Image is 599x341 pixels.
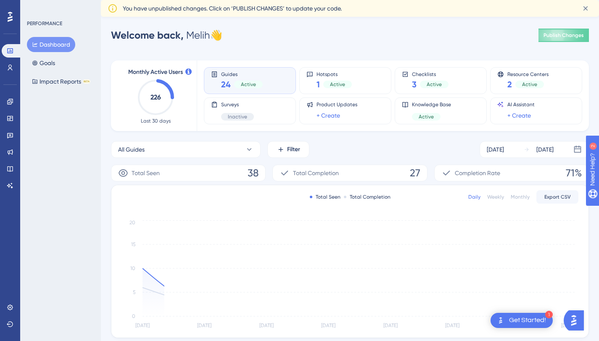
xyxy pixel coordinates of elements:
div: [DATE] [536,144,554,155]
div: Weekly [487,194,504,200]
span: 3 [412,79,417,90]
span: AI Assistant [507,101,535,108]
span: Active [330,81,345,88]
span: Inactive [228,113,247,120]
span: 2 [507,79,512,90]
div: 2 [58,4,61,11]
span: Checklists [412,71,449,77]
span: Active [522,81,537,88]
tspan: [DATE] [383,323,398,328]
span: Completion Rate [455,168,500,178]
div: Total Completion [344,194,391,200]
div: PERFORMANCE [27,20,62,27]
span: 24 [221,79,231,90]
span: Resource Centers [507,71,549,77]
tspan: 5 [133,289,135,295]
span: Hotspots [317,71,352,77]
div: 1 [545,311,553,318]
tspan: 0 [132,313,135,319]
button: Filter [267,141,309,158]
tspan: [DATE] [507,323,522,328]
span: Product Updates [317,101,357,108]
a: + Create [507,110,531,121]
tspan: [DATE] [561,323,575,328]
tspan: [DATE] [321,323,335,328]
tspan: [DATE] [445,323,459,328]
text: 226 [150,93,161,101]
div: Get Started! [509,316,546,325]
span: 38 [248,166,259,180]
tspan: [DATE] [135,323,150,328]
button: All Guides [111,141,261,158]
tspan: [DATE] [259,323,274,328]
tspan: 15 [131,241,135,247]
a: + Create [317,110,340,121]
span: 71% [566,166,582,180]
span: Need Help? [20,2,53,12]
div: Melih 👋 [111,29,222,42]
span: Active [427,81,442,88]
div: [DATE] [487,144,504,155]
div: BETA [83,79,90,84]
span: Monthly Active Users [128,67,183,77]
span: Welcome back, [111,29,184,41]
span: Surveys [221,101,254,108]
button: Dashboard [27,37,75,52]
span: All Guides [118,144,145,155]
span: 1 [317,79,320,90]
tspan: 10 [130,265,135,271]
span: Filter [287,144,300,155]
button: Impact ReportsBETA [27,74,95,89]
span: You have unpublished changes. Click on ‘PUBLISH CHANGES’ to update your code. [123,3,342,13]
div: Open Get Started! checklist, remaining modules: 1 [491,313,553,328]
div: Total Seen [310,194,340,200]
tspan: [DATE] [197,323,211,328]
span: Active [241,81,256,88]
button: Publish Changes [538,29,589,42]
span: Knowledge Base [412,101,451,108]
span: Active [419,113,434,120]
span: Total Seen [132,168,160,178]
img: launcher-image-alternative-text [496,315,506,325]
span: 27 [410,166,420,180]
span: Guides [221,71,263,77]
button: Export CSV [536,190,578,204]
div: Daily [468,194,480,200]
div: Monthly [511,194,530,200]
span: Total Completion [293,168,339,178]
span: Publish Changes [544,32,584,39]
tspan: 20 [129,220,135,226]
span: Export CSV [544,194,571,200]
span: Last 30 days [141,118,171,124]
button: Goals [27,55,60,71]
iframe: UserGuiding AI Assistant Launcher [564,308,589,333]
